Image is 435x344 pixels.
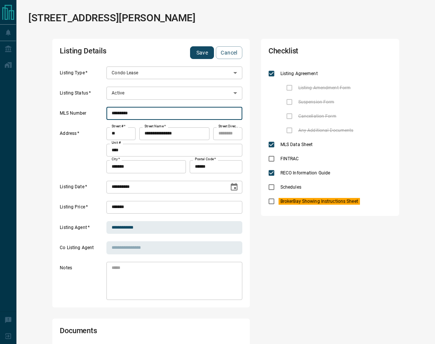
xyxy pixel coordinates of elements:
[106,66,242,79] div: Condo Lease
[60,224,105,234] label: Listing Agent
[279,198,360,205] span: BrokerBay Showing Instructions Sheet
[195,157,216,162] label: Postal Code
[60,204,105,214] label: Listing Price
[296,84,352,91] span: Listing Amendment Form
[60,130,105,173] label: Address
[296,113,338,120] span: Cancellation Form
[60,265,105,300] label: Notes
[60,110,105,120] label: MLS Number
[279,170,332,176] span: RECO Information Guide
[218,124,239,129] label: Street Direction
[279,155,301,162] span: FINTRAC
[60,326,169,339] h2: Documents
[60,70,105,80] label: Listing Type
[279,70,320,77] span: Listing Agreement
[60,245,105,254] label: Co Listing Agent
[296,127,355,134] span: Any Additional Documents
[296,99,336,105] span: Suspension Form
[28,12,196,24] h1: [STREET_ADDRESS][PERSON_NAME]
[60,46,169,59] h2: Listing Details
[216,46,242,59] button: Cancel
[279,184,303,190] span: Schedules
[112,140,121,145] label: Unit #
[268,46,342,59] h2: Checklist
[145,124,166,129] label: Street Name
[227,180,242,195] button: Choose date, selected date is Oct 12, 2025
[60,184,105,193] label: Listing Date
[190,46,214,59] button: Save
[279,141,315,148] span: MLS Data Sheet
[112,157,120,162] label: City
[112,124,125,129] label: Street #
[60,90,105,100] label: Listing Status
[106,87,242,99] div: Active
